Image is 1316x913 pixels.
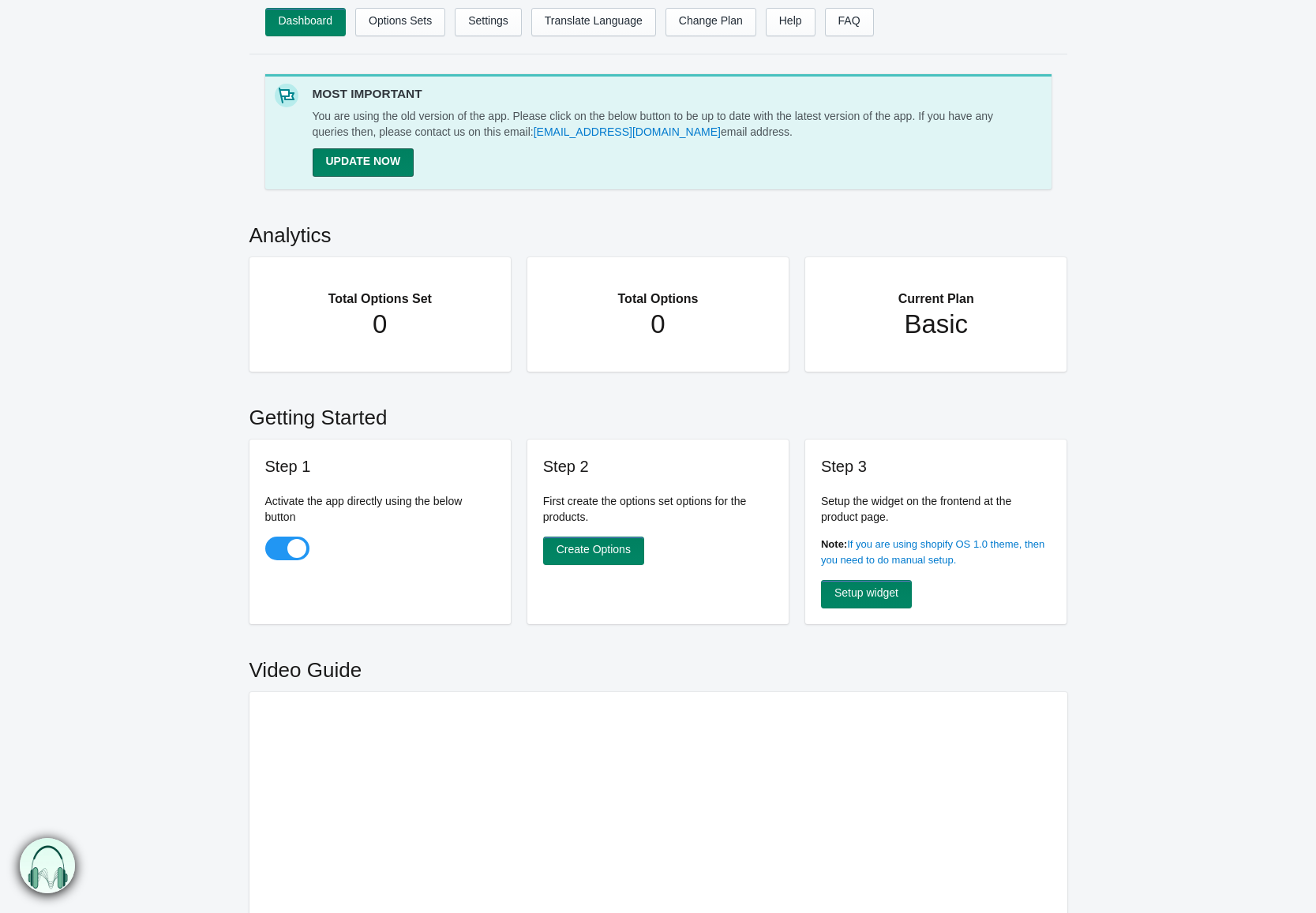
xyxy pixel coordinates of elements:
[821,493,1052,525] p: Setup the widget on the frontend at the product page.
[825,8,874,36] a: FAQ
[543,537,644,565] a: Create Options
[559,273,758,309] h2: Total Options
[265,8,347,36] a: Dashboard
[559,309,758,340] h1: 0
[249,640,1067,692] h2: Video Guide
[821,455,1052,477] h3: Step 3
[534,125,721,138] a: [EMAIL_ADDRESS][DOMAIN_NAME]
[313,87,422,100] b: MOST IMPORTANT
[313,109,1023,140] dd: You are using the old version of the app. Please click on the below button to be up to date with ...
[821,538,1044,566] a: If you are using shopify OS 1.0 theme, then you need to do manual setup.
[313,148,414,177] a: UPDATE NOW
[531,8,656,36] a: Translate Language
[281,273,480,309] h2: Total Options Set
[821,538,847,550] b: Note:
[20,838,75,893] img: bxm.png
[837,273,1036,309] h2: Current Plan
[281,309,480,340] h1: 0
[249,205,1067,257] h2: Analytics
[543,455,774,477] h3: Step 2
[355,8,445,36] a: Options Sets
[265,455,496,477] h3: Step 1
[249,387,1067,440] h2: Getting Started
[665,8,756,36] a: Change Plan
[543,493,774,525] p: First create the options set options for the products.
[837,309,1036,340] h1: Basic
[455,8,522,36] a: Settings
[766,8,815,36] a: Help
[265,493,496,525] p: Activate the app directly using the below button
[821,580,912,608] a: Setup widget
